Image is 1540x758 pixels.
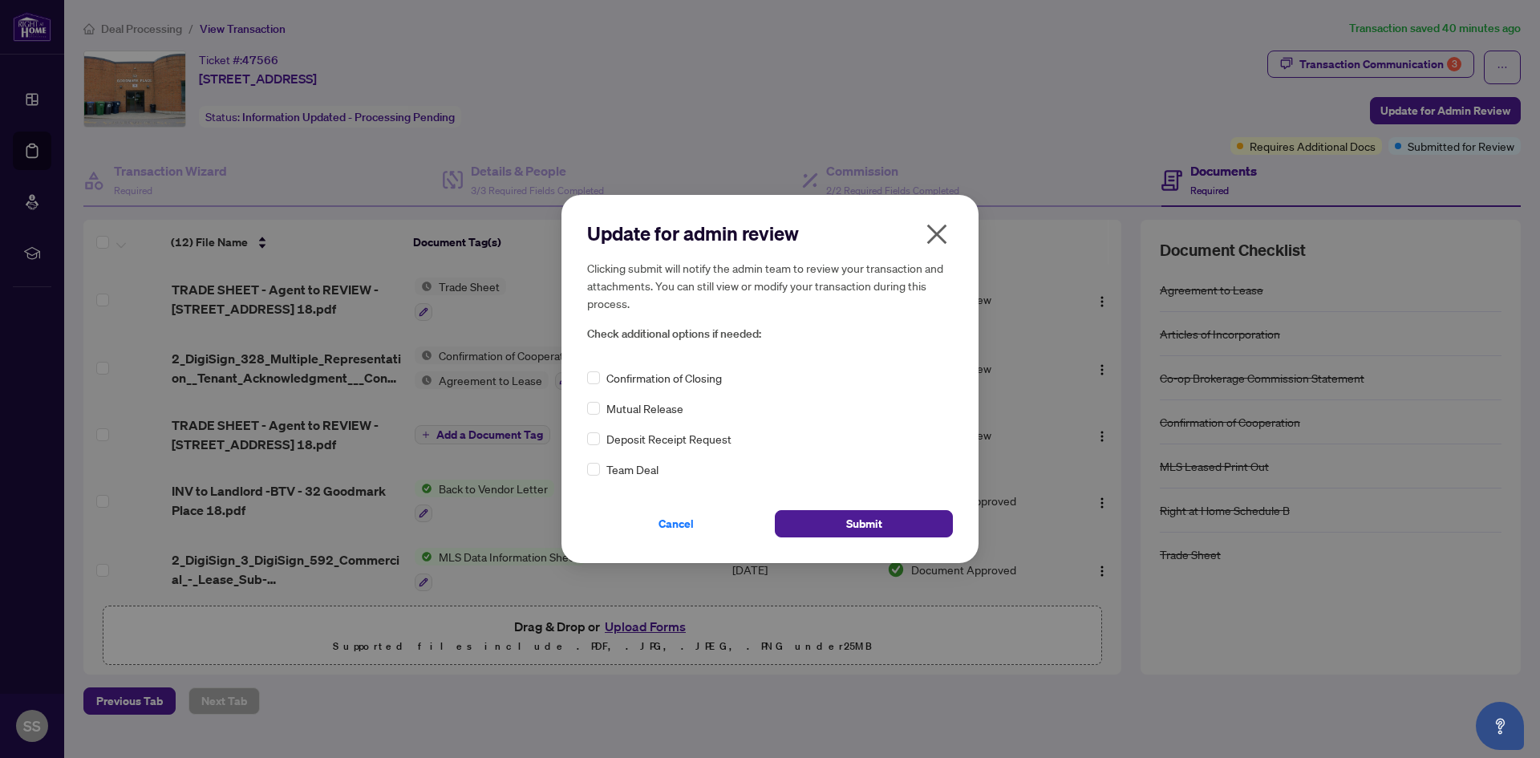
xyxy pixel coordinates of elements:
[587,510,765,537] button: Cancel
[587,259,953,312] h5: Clicking submit will notify the admin team to review your transaction and attachments. You can st...
[587,325,953,343] span: Check additional options if needed:
[775,510,953,537] button: Submit
[1476,702,1524,750] button: Open asap
[587,221,953,246] h2: Update for admin review
[606,430,731,448] span: Deposit Receipt Request
[606,460,659,478] span: Team Deal
[606,369,722,387] span: Confirmation of Closing
[606,399,683,417] span: Mutual Release
[924,221,950,247] span: close
[659,511,694,537] span: Cancel
[846,511,882,537] span: Submit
